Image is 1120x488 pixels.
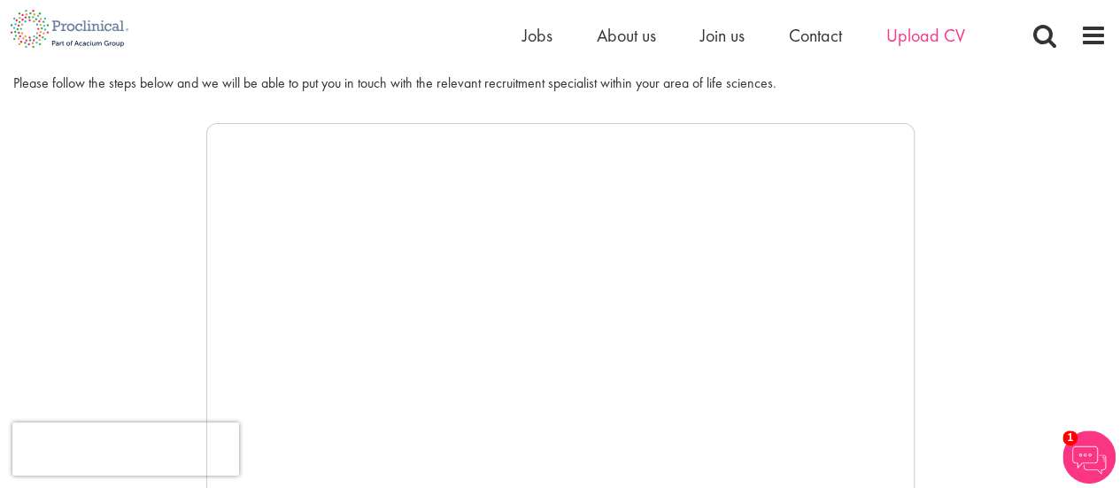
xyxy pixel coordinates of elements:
[13,74,1107,94] div: Please follow the steps below and we will be able to put you in touch with the relevant recruitme...
[12,422,239,476] iframe: reCAPTCHA
[522,24,552,47] a: Jobs
[886,24,965,47] a: Upload CV
[700,24,745,47] a: Join us
[597,24,656,47] a: About us
[789,24,842,47] a: Contact
[1062,430,1078,445] span: 1
[1062,430,1116,484] img: Chatbot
